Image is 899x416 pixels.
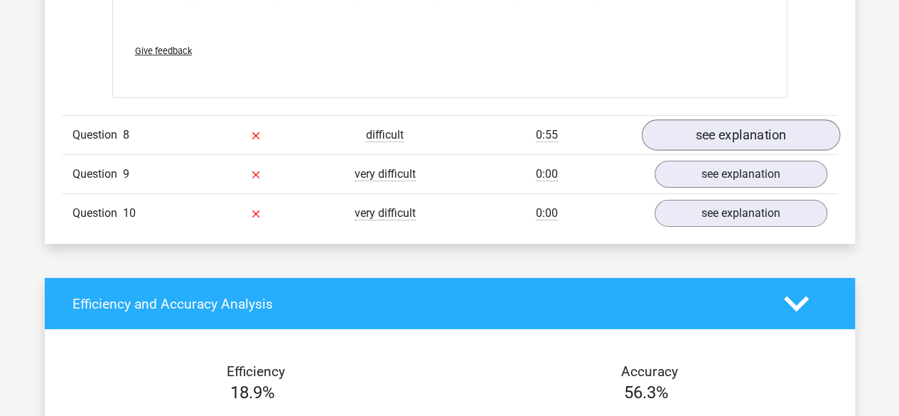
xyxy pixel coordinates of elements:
h4: Efficiency [72,363,439,380]
h4: Accuracy [466,363,833,380]
span: 56.3% [624,383,669,402]
h4: Efficiency and Accuracy Analysis [72,296,763,312]
span: very difficult [355,206,416,220]
a: see explanation [655,200,827,227]
span: Give feedback [135,46,192,56]
span: 8 [123,128,129,142]
span: 9 [123,167,129,181]
span: 0:00 [536,206,558,220]
a: see explanation [641,119,839,151]
span: Question [72,166,123,183]
span: very difficult [355,167,416,181]
span: 18.9% [230,383,275,402]
span: Question [72,127,123,144]
span: difficult [366,128,404,142]
span: 0:00 [536,167,558,181]
span: 10 [123,206,136,220]
span: Question [72,205,123,222]
span: 0:55 [536,128,558,142]
a: see explanation [655,161,827,188]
